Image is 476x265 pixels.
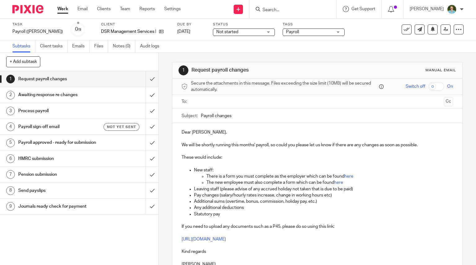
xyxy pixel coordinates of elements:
[146,135,158,150] div: Mark as done
[178,65,188,75] div: 1
[18,106,99,116] h1: Process payroll
[18,186,99,195] h1: Send payslips
[6,139,15,147] div: 5
[146,167,158,182] div: Mark as done
[146,183,158,198] div: Mark as done
[182,129,453,135] p: Dear [PERSON_NAME],
[206,173,453,179] p: There is a form you must complete as the employer which can be found
[18,154,99,163] h1: HMRC submission
[262,7,318,13] input: Search
[182,223,453,230] p: If you need to upload any documents such as a P45, please do so using this link:
[40,40,68,52] a: Client tasks
[182,142,453,148] p: We will be shortly running this months' payroll, so could you please let us know if there are any...
[6,56,40,67] button: + Add subtask
[6,170,15,179] div: 7
[140,40,164,52] a: Audit logs
[191,80,378,93] span: Secure the attachments in this message. Files exceeding the size limit (10MB) will be secured aut...
[12,29,63,35] div: Payroll ([PERSON_NAME])
[97,6,111,12] a: Clients
[139,6,155,12] a: Reports
[206,179,453,186] p: The new employee must also complete a form which can be found
[192,67,330,73] h1: Request payroll changes
[146,119,158,135] div: Mark as done
[146,199,158,214] div: Mark as done
[18,202,99,211] h1: Journals ready check for payment
[334,180,343,185] a: here
[18,90,99,99] h1: Awaiting response re changes
[72,40,90,52] a: Emails
[182,99,188,105] label: To:
[120,6,130,12] a: Team
[283,22,345,27] label: Tags
[194,192,453,198] p: Pay changes (salary/hourly rates increase, change in working hours etc)
[6,75,15,83] div: 1
[12,5,43,13] img: Pixie
[379,84,384,89] i: Files are stored in Pixie and a secure link is sent to the message recipient.
[351,7,375,11] span: Get Support
[406,83,425,90] span: Switch off
[101,22,170,27] label: Client
[164,6,181,12] a: Settings
[194,198,453,205] p: Additional sums (overtime, bonus, commission, holiday pay, etc.)
[6,107,15,115] div: 3
[12,22,63,27] label: Task
[107,124,136,130] span: Not yet sent
[6,154,15,163] div: 6
[428,24,438,34] button: Snooze task
[6,202,15,211] div: 9
[18,122,99,131] h1: Payroll sign-off email
[159,29,164,34] i: Open client page
[344,174,353,179] a: here
[425,68,456,73] div: Manual email
[444,97,453,106] button: Cc
[113,40,135,52] a: Notes (0)
[78,28,81,31] small: /9
[415,24,425,34] a: Send new email to DSR Management Services Ltd
[182,113,198,119] label: Subject:
[194,186,453,192] p: Leaving staff (please advise of any accrued holiday not taken that is due to be paid)
[447,4,457,14] img: U9kDOIcY.jpeg
[101,29,156,35] p: DSR Management Services Ltd
[182,154,453,161] p: These would include:
[6,186,15,195] div: 8
[18,170,99,179] h1: Pension submission
[57,6,68,12] a: Work
[12,29,63,35] div: Payroll (Louise)
[18,138,99,147] h1: Payroll approved - ready for submission
[194,205,453,211] p: Any additional deductions
[182,249,453,255] p: Kind regards
[177,29,190,34] span: [DATE]
[216,30,238,34] span: Not started
[194,211,453,217] p: Statutory pay
[182,237,226,241] a: [URL][DOMAIN_NAME]
[177,22,205,27] label: Due by
[410,6,444,12] p: [PERSON_NAME]
[6,91,15,99] div: 2
[146,71,158,87] div: Mark as done
[441,24,451,34] a: Reassign task
[77,6,88,12] a: Email
[146,103,158,119] div: Mark as done
[94,40,108,52] a: Files
[18,74,99,84] h1: Request payroll changes
[6,122,15,131] div: 4
[447,83,453,90] span: On
[146,87,158,103] div: Mark as done
[12,40,35,52] a: Subtasks
[286,30,299,34] span: Payroll
[75,26,81,33] div: 0
[194,167,453,173] p: New staff:
[213,22,275,27] label: Status
[146,151,158,166] div: Mark as done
